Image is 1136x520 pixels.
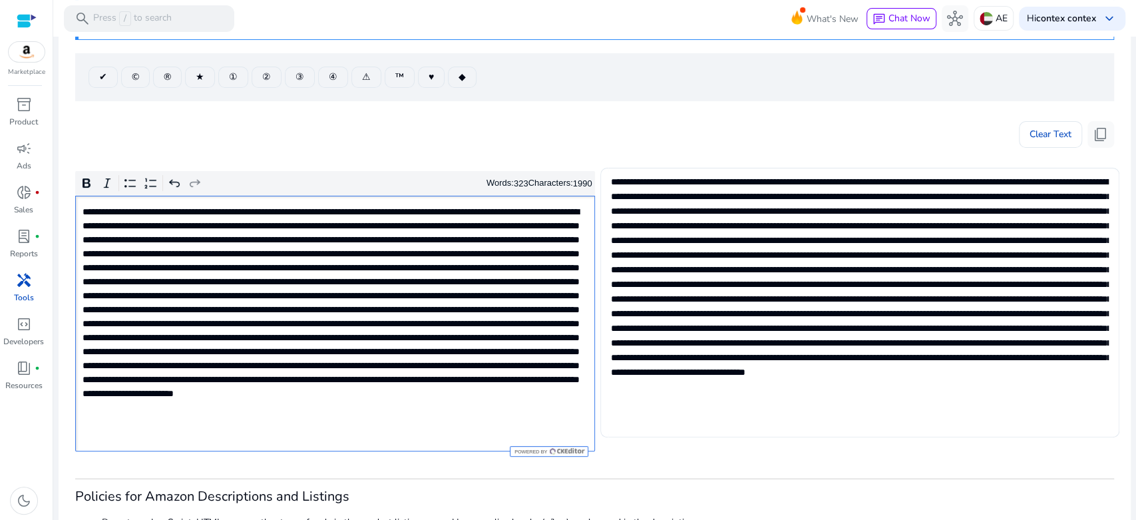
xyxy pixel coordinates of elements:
button: © [121,67,150,88]
img: amazon.svg [9,42,45,62]
button: content_copy [1087,121,1114,148]
span: fiber_manual_record [35,234,40,239]
h3: Policies for Amazon Descriptions and Listings [75,489,1114,505]
span: ① [229,70,238,84]
span: dark_mode [16,493,32,509]
p: Sales [14,204,33,216]
span: donut_small [16,184,32,200]
button: ™ [385,67,415,88]
button: ② [252,67,282,88]
div: Editor toolbar [75,171,595,196]
button: ◆ [448,67,476,88]
span: ◆ [459,70,466,84]
button: ③ [285,67,315,88]
button: Clear Text [1019,121,1082,148]
p: Reports [10,248,38,260]
label: 323 [514,178,528,188]
span: ③ [295,70,304,84]
button: ® [153,67,182,88]
button: ♥ [418,67,445,88]
span: Chat Now [888,12,930,25]
span: book_4 [16,360,32,376]
div: Words: Characters: [486,175,592,192]
p: AE [996,7,1008,30]
button: ① [218,67,248,88]
label: 1990 [573,178,592,188]
span: / [119,11,131,26]
button: ④ [318,67,348,88]
span: ® [164,70,171,84]
p: Press to search [93,11,172,26]
span: ♥ [429,70,434,84]
span: Powered by [513,449,547,455]
span: fiber_manual_record [35,190,40,195]
span: fiber_manual_record [35,366,40,371]
span: ④ [329,70,337,84]
span: campaign [16,140,32,156]
button: ⚠ [351,67,381,88]
button: ✔ [89,67,118,88]
span: keyboard_arrow_down [1101,11,1117,27]
span: search [75,11,91,27]
span: lab_profile [16,228,32,244]
button: chatChat Now [866,8,936,29]
span: ② [262,70,271,84]
p: Product [9,116,38,128]
b: contex contex [1036,12,1096,25]
p: Developers [3,336,44,348]
button: hub [942,5,968,32]
div: Rich Text Editor. Editing area: main. Press Alt+0 for help. [75,196,595,451]
p: Tools [14,292,34,304]
span: code_blocks [16,316,32,332]
img: ae.svg [980,12,993,25]
p: Hi [1027,14,1096,23]
p: Resources [5,380,43,391]
button: ★ [185,67,215,88]
span: ★ [196,70,204,84]
span: Clear Text [1030,121,1071,148]
p: Marketplace [8,67,45,77]
span: ™ [395,70,404,84]
span: ✔ [99,70,107,84]
span: handyman [16,272,32,288]
span: content_copy [1093,127,1109,142]
span: © [132,70,139,84]
span: chat [872,13,886,26]
span: inventory_2 [16,97,32,113]
span: ⚠ [362,70,371,84]
p: Ads [17,160,31,172]
span: What's New [807,7,858,31]
span: hub [947,11,963,27]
